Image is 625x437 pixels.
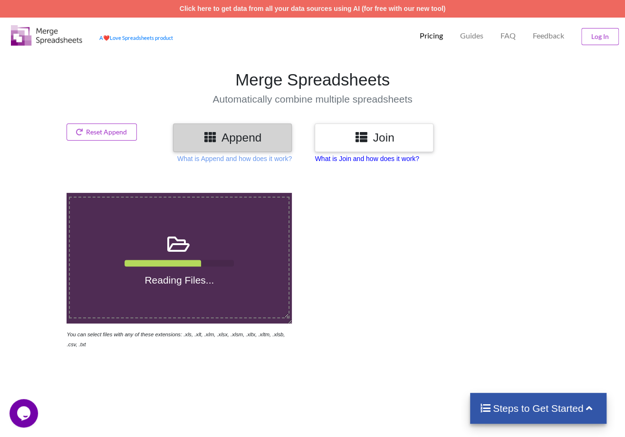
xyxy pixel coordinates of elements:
[500,31,516,41] p: FAQ
[67,332,285,347] i: You can select files with any of these extensions: .xls, .xlt, .xlm, .xlsx, .xlsm, .xltx, .xltm, ...
[11,25,82,46] img: Logo.png
[480,402,597,414] h4: Steps to Get Started
[70,274,288,286] h4: Reading Files...
[67,123,137,141] button: Reset Append
[99,35,173,41] a: AheartLove Spreadsheets product
[180,131,285,144] h3: Append
[460,31,483,41] p: Guides
[322,131,426,144] h3: Join
[103,35,110,41] span: heart
[581,28,619,45] button: Log In
[420,31,443,41] p: Pricing
[177,154,292,163] p: What is Append and how does it work?
[10,399,40,427] iframe: chat widget
[180,5,446,12] a: Click here to get data from all your data sources using AI (for free with our new tool)
[315,154,419,163] p: What is Join and how does it work?
[533,32,564,39] span: Feedback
